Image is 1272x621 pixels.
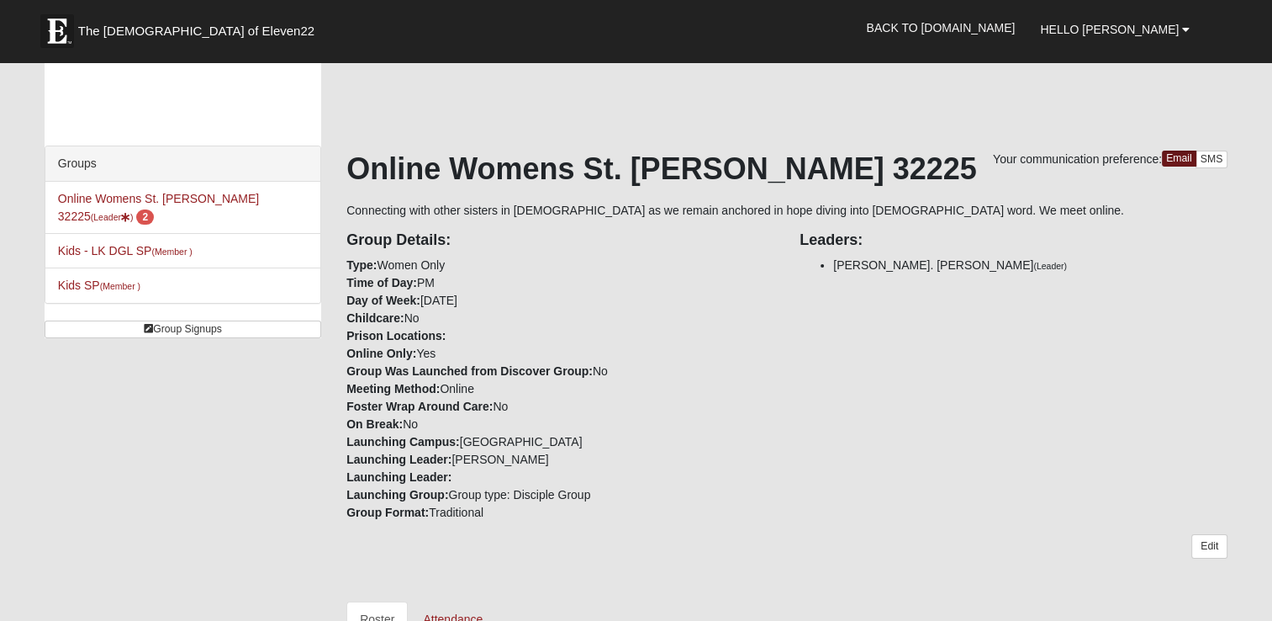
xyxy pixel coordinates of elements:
[346,231,774,250] h4: Group Details:
[1033,261,1067,271] small: (Leader)
[45,321,321,338] a: Group Signups
[100,281,140,291] small: (Member )
[346,400,493,413] strong: Foster Wrap Around Care:
[346,453,451,466] strong: Launching Leader:
[346,258,377,272] strong: Type:
[40,14,74,48] img: Eleven22 logo
[346,382,440,395] strong: Meeting Method:
[346,311,404,325] strong: Childcare:
[800,231,1227,250] h4: Leaders:
[136,210,154,225] span: number of pending members
[346,347,416,360] strong: Online Only:
[1195,151,1228,168] a: SMS
[78,23,314,40] span: The [DEMOGRAPHIC_DATA] of Eleven22
[58,279,140,292] a: Kids SP(Member )
[346,470,451,484] strong: Launching Leader:
[58,244,193,257] a: Kids - LK DGL SP(Member )
[346,276,417,289] strong: Time of Day:
[32,6,368,48] a: The [DEMOGRAPHIC_DATA] of Eleven22
[151,247,192,257] small: (Member )
[993,152,1162,166] span: Your communication preference:
[1040,23,1179,36] span: Hello [PERSON_NAME]
[346,329,446,342] strong: Prison Locations:
[853,7,1027,49] a: Back to [DOMAIN_NAME]
[58,192,259,223] a: Online Womens St. [PERSON_NAME] 32225(Leader) 2
[346,488,448,502] strong: Launching Group:
[346,364,593,378] strong: Group Was Launched from Discover Group:
[1191,534,1227,559] a: Edit
[91,212,134,222] small: (Leader )
[346,151,1227,187] h1: Online Womens St. [PERSON_NAME] 32225
[334,220,787,522] div: Women Only PM [DATE] No Yes No Online No No [GEOGRAPHIC_DATA] [PERSON_NAME] Group type: Disciple ...
[346,435,460,448] strong: Launching Campus:
[1027,8,1202,50] a: Hello [PERSON_NAME]
[346,417,403,431] strong: On Break:
[346,294,420,307] strong: Day of Week:
[346,506,429,519] strong: Group Format:
[45,146,320,182] div: Groups
[1162,151,1196,167] a: Email
[833,257,1227,274] li: [PERSON_NAME]. [PERSON_NAME]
